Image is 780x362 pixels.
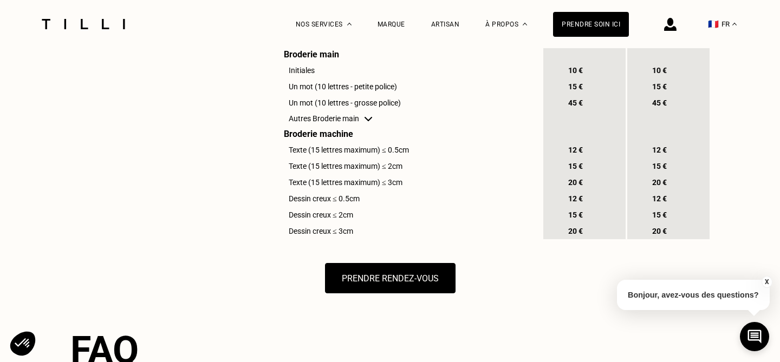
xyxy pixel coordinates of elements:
[649,82,669,91] span: 15 €
[649,66,669,75] span: 10 €
[378,21,405,28] a: Marque
[275,223,542,239] td: Dessin creux ≤ 3cm
[275,47,542,62] td: Broderie main
[649,194,669,203] span: 12 €
[523,23,527,25] img: Menu déroulant à propos
[649,162,669,170] span: 15 €
[664,18,677,31] img: icône connexion
[732,23,737,25] img: menu déroulant
[617,280,770,310] p: Bonjour, avez-vous des questions?
[649,210,669,219] span: 15 €
[565,146,585,154] span: 12 €
[325,263,456,293] button: Prendre rendez-vous
[275,78,542,95] td: Un mot (10 lettres - petite police)
[565,82,585,91] span: 15 €
[565,98,585,107] span: 45 €
[649,98,669,107] span: 45 €
[565,162,585,170] span: 15 €
[275,62,542,78] td: Initiales
[275,158,542,174] td: Texte (15 lettres maximum) ≤ 2cm
[649,146,669,154] span: 12 €
[565,66,585,75] span: 10 €
[649,227,669,235] span: 20 €
[761,276,772,288] button: X
[38,19,129,29] img: Logo du service de couturière Tilli
[275,190,542,207] td: Dessin creux ≤ 0.5cm
[431,21,460,28] a: Artisan
[565,210,585,219] span: 15 €
[365,117,372,121] img: chevron
[347,23,352,25] img: Menu déroulant
[275,126,542,142] td: Broderie machine
[275,142,542,158] td: Texte (15 lettres maximum) ≤ 0.5cm
[708,19,719,29] span: 🇫🇷
[275,207,542,223] td: Dessin creux ≤ 2cm
[565,227,585,235] span: 20 €
[565,178,585,187] span: 20 €
[275,174,542,190] td: Texte (15 lettres maximum) ≤ 3cm
[565,194,585,203] span: 12 €
[275,95,542,111] td: Un mot (10 lettres - grosse police)
[553,12,629,37] a: Prendre soin ici
[649,178,669,187] span: 20 €
[275,111,542,126] td: Autres Broderie main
